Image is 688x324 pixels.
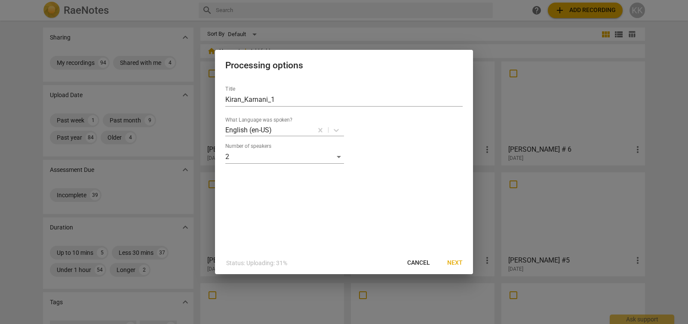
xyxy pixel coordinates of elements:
[447,259,463,267] span: Next
[440,255,470,271] button: Next
[225,144,271,149] label: Number of speakers
[400,255,437,271] button: Cancel
[226,259,287,268] p: Status: Uploading: 31%
[225,60,463,71] h2: Processing options
[225,125,272,135] p: English (en-US)
[225,150,344,164] div: 2
[225,87,235,92] label: Title
[225,118,292,123] label: What Language was spoken?
[407,259,430,267] span: Cancel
